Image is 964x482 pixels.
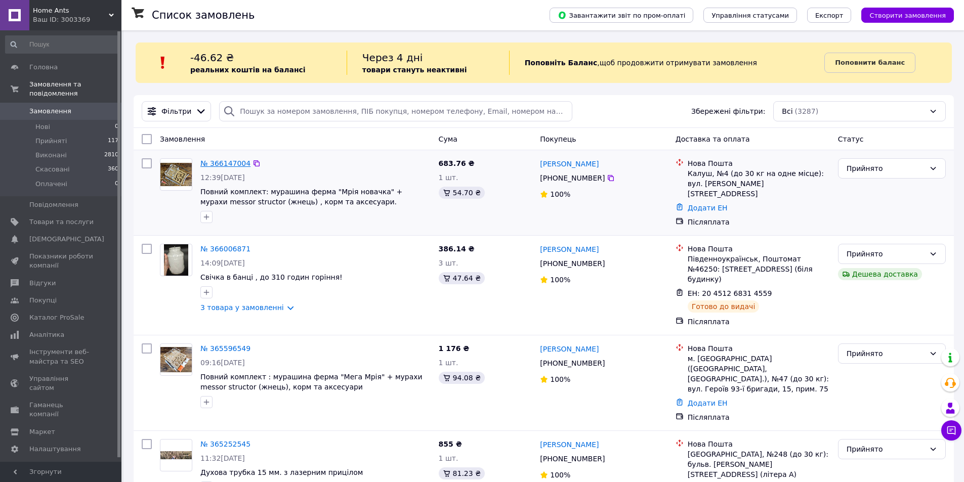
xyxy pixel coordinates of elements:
[200,373,423,391] a: Повний комплект : мурашина ферма "Мега Мрія" + мурахи messor structor (жнець), корм та аксесуари
[824,53,915,73] a: Поповнити баланс
[676,135,750,143] span: Доставка та оплата
[362,52,423,64] span: Через 4 дні
[160,347,192,372] img: Фото товару
[838,135,864,143] span: Статус
[33,6,109,15] span: Home Ants
[29,313,84,322] span: Каталог ProSale
[35,137,67,146] span: Прийняті
[200,454,245,462] span: 11:32[DATE]
[869,12,946,19] span: Створити замовлення
[160,135,205,143] span: Замовлення
[200,303,284,312] a: 3 товара у замовленні
[540,344,599,354] a: [PERSON_NAME]
[29,330,64,339] span: Аналітика
[160,244,192,276] a: Фото товару
[5,35,119,54] input: Пошук
[688,158,830,168] div: Нова Пошта
[29,279,56,288] span: Відгуки
[851,11,954,19] a: Створити замовлення
[29,374,94,392] span: Управління сайтом
[161,106,191,116] span: Фільтри
[439,135,457,143] span: Cума
[29,347,94,366] span: Інструменти веб-майстра та SEO
[538,452,607,466] div: [PHONE_NUMBER]
[439,359,458,367] span: 1 шт.
[688,244,830,254] div: Нова Пошта
[29,80,121,98] span: Замовлення та повідомлення
[835,59,905,66] b: Поповнити баланс
[29,401,94,419] span: Гаманець компанії
[29,217,94,227] span: Товари та послуги
[439,372,485,384] div: 94.08 ₴
[160,451,192,460] img: Фото товару
[200,245,250,253] a: № 366006871
[200,344,250,353] a: № 365596549
[688,317,830,327] div: Післяплата
[439,272,485,284] div: 47.64 ₴
[525,59,598,67] b: Поповніть Баланс
[847,248,925,259] div: Прийнято
[439,344,470,353] span: 1 176 ₴
[115,122,118,132] span: 0
[538,171,607,185] div: [PHONE_NUMBER]
[29,63,58,72] span: Головна
[200,273,343,281] a: Свічка в банці , до 310 годин горіння!
[847,444,925,455] div: Прийнято
[190,66,306,74] b: реальних коштів на балансі
[688,412,830,422] div: Післяплата
[691,106,765,116] span: Збережені фільтри:
[688,217,830,227] div: Післяплата
[439,454,458,462] span: 1 шт.
[439,440,462,448] span: 855 ₴
[160,343,192,376] a: Фото товару
[558,11,685,20] span: Завантажити звіт по пром-оплаті
[550,471,570,479] span: 100%
[795,107,819,115] span: (3287)
[550,375,570,383] span: 100%
[509,51,825,75] div: , щоб продовжити отримувати замовлення
[108,165,118,174] span: 360
[190,52,234,64] span: -46.62 ₴
[540,159,599,169] a: [PERSON_NAME]
[115,180,118,189] span: 0
[35,122,50,132] span: Нові
[35,180,67,189] span: Оплачені
[688,204,728,212] a: Додати ЕН
[29,235,104,244] span: [DEMOGRAPHIC_DATA]
[861,8,954,23] button: Створити замовлення
[941,420,961,441] button: Чат з покупцем
[815,12,844,19] span: Експорт
[35,151,67,160] span: Виконані
[29,296,57,305] span: Покупці
[219,101,572,121] input: Пошук за номером замовлення, ПІБ покупця, номером телефону, Email, номером накладної
[439,173,458,182] span: 1 шт.
[711,12,789,19] span: Управління статусами
[838,268,922,280] div: Дешева доставка
[439,259,458,267] span: 3 шт.
[200,173,245,182] span: 12:39[DATE]
[104,151,118,160] span: 2810
[688,254,830,284] div: Південноукраїнськ, Поштомат №46250: [STREET_ADDRESS] (біля будинку)
[200,188,402,206] a: Повний комплект: мурашина ферма "Мрія новачка" + мурахи messor structor (жнець) , корм та аксесуари.
[538,356,607,370] div: [PHONE_NUMBER]
[439,187,485,199] div: 54.70 ₴
[200,440,250,448] a: № 365252545
[35,165,70,174] span: Скасовані
[550,190,570,198] span: 100%
[439,245,475,253] span: 386.14 ₴
[540,135,576,143] span: Покупець
[688,439,830,449] div: Нова Пошта
[152,9,255,21] h1: Список замовлень
[200,468,363,476] a: Духова трубка 15 мм. з лазерним прицілом
[29,252,94,270] span: Показники роботи компанії
[29,200,78,209] span: Повідомлення
[688,343,830,354] div: Нова Пошта
[200,359,245,367] span: 09:16[DATE]
[703,8,797,23] button: Управління статусами
[807,8,852,23] button: Експорт
[164,244,188,276] img: Фото товару
[200,159,250,167] a: № 366147004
